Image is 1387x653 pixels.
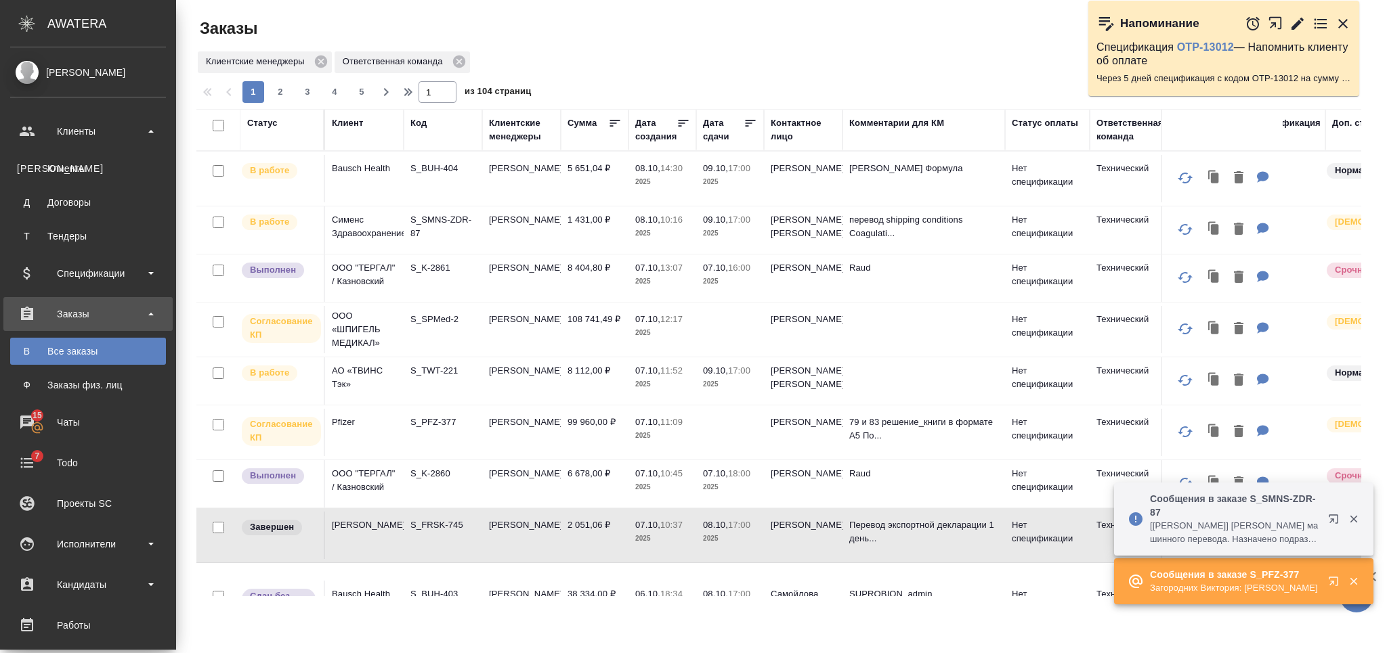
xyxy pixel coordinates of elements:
[332,116,363,130] div: Клиент
[250,520,294,534] p: Завершен
[489,116,554,143] div: Клиентские менеджеры
[764,254,842,302] td: [PERSON_NAME]
[482,155,561,202] td: [PERSON_NAME]
[635,314,660,324] p: 07.10,
[332,415,397,429] p: Pfizer
[1096,116,1164,143] div: Ответственная команда
[1227,367,1250,395] button: Удалить
[1096,41,1351,68] p: Спецификация — Напомнить клиенту об оплате
[410,213,475,240] p: S_SMNS-ZDR-87
[1201,216,1227,244] button: Клонировать
[703,532,757,545] p: 2025
[1201,470,1227,497] button: Клонировать
[635,520,660,530] p: 07.10,
[10,575,166,595] div: Кандидаты
[270,81,291,103] button: 2
[332,213,397,240] p: Сименс Здравоохранение
[10,304,166,324] div: Заказы
[849,261,998,275] p: Raud
[1340,513,1367,525] button: Закрыть
[635,417,660,427] p: 07.10,
[410,587,475,601] p: S_BUH-403
[660,263,683,273] p: 13:07
[728,520,750,530] p: 17:00
[1169,467,1201,499] button: Обновить
[1090,512,1168,559] td: Технический
[703,468,728,478] p: 07.10,
[703,116,744,143] div: Дата сдачи
[240,162,317,180] div: Выставляет ПМ после принятия заказа от КМа
[482,581,561,628] td: [PERSON_NAME]
[1227,164,1250,192] button: Удалить
[17,196,159,209] div: Договоры
[561,306,628,353] td: 108 741,49 ₽
[561,155,628,202] td: 5 651,04 ₽
[26,449,47,463] span: 7
[250,469,296,482] p: Выполнен
[1005,306,1090,353] td: Нет спецификации
[465,83,531,103] span: из 104 страниц
[332,364,397,391] p: АО «ТВИНС Тэк»
[10,534,166,554] div: Исполнители
[561,581,628,628] td: 38 334,00 ₽
[332,467,397,494] p: ООО "ТЕРГАЛ" / Казновский
[1332,116,1384,130] div: Доп. статус
[332,261,397,288] p: ООО "ТЕРГАЛ" / Казновский
[410,261,475,275] p: S_K-2861
[324,81,345,103] button: 4
[764,512,842,559] td: [PERSON_NAME]
[1090,581,1168,628] td: Технический
[10,338,166,365] a: ВВсе заказы
[561,460,628,508] td: 6 678,00 ₽
[482,254,561,302] td: [PERSON_NAME]
[728,263,750,273] p: 16:00
[1335,16,1351,32] button: Закрыть
[849,162,998,175] p: [PERSON_NAME] Формула
[660,215,683,225] p: 10:16
[764,357,842,405] td: [PERSON_NAME] [PERSON_NAME]
[635,227,689,240] p: 2025
[1254,116,1321,130] div: Спецификация
[17,344,159,358] div: Все заказы
[703,589,728,599] p: 08.10,
[10,223,166,250] a: ТТендеры
[1005,581,1090,628] td: Нет спецификации
[1005,512,1090,559] td: Нет спецификации
[660,314,683,324] p: 12:17
[10,493,166,514] div: Проекты SC
[1012,116,1078,130] div: Статус оплаты
[1005,460,1090,508] td: Нет спецификации
[1250,470,1276,497] button: Для КМ: Raud
[849,467,998,480] p: Raud
[635,263,660,273] p: 07.10,
[1250,264,1276,292] button: Для КМ: Raud
[24,409,50,422] span: 15
[10,371,166,399] a: ФЗаказы физ. лиц
[703,163,728,173] p: 09.10,
[1005,409,1090,456] td: Нет спецификации
[247,116,278,130] div: Статус
[240,587,317,619] div: Выставляет ПМ, когда заказ сдан КМу, но начисления еще не проведены
[1201,164,1227,192] button: Клонировать
[1320,568,1352,600] button: Открыть в новой вкладке
[568,116,597,130] div: Сумма
[1169,364,1201,397] button: Обновить
[1177,41,1234,53] a: OTP-13012
[270,85,291,99] span: 2
[561,409,628,456] td: 99 960,00 ₽
[1169,313,1201,345] button: Обновить
[10,189,166,216] a: ДДоговоры
[482,512,561,559] td: [PERSON_NAME]
[482,460,561,508] td: [PERSON_NAME]
[703,175,757,189] p: 2025
[410,162,475,175] p: S_BUH-404
[635,116,677,143] div: Дата создания
[849,116,944,130] div: Комментарии для КМ
[240,364,317,382] div: Выставляет ПМ после принятия заказа от КМа
[240,518,317,537] div: Выставляет КМ при направлении счета или после выполнения всех работ/сдачи заказа клиенту. Окончат...
[849,415,998,443] p: 79 и 83 решение_книги в формате А5 По...
[1005,357,1090,405] td: Нет спецификации
[1090,460,1168,508] td: Технический
[728,365,750,376] p: 17:00
[703,365,728,376] p: 09.10,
